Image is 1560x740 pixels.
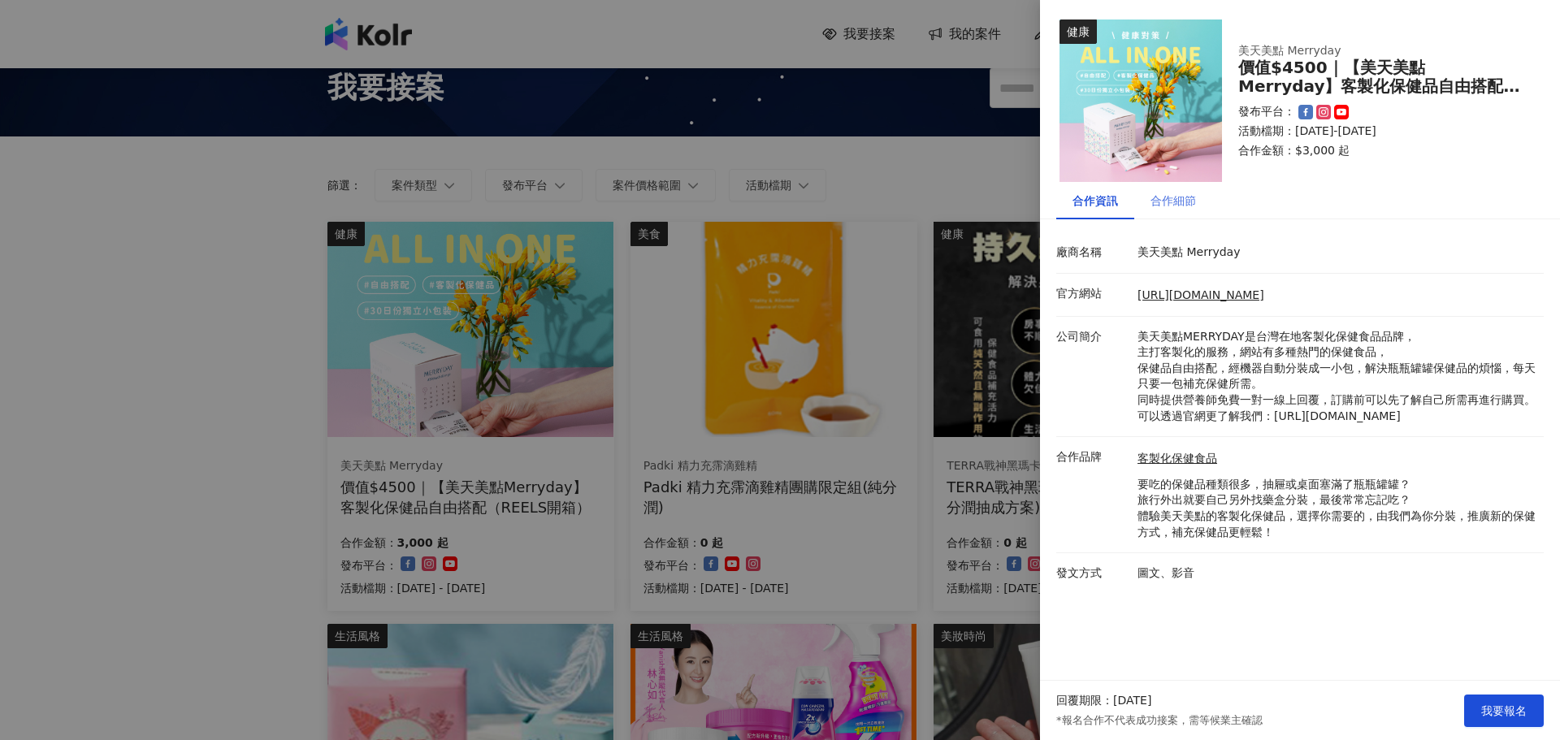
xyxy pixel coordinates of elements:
img: 客製化保健食品 [1059,19,1222,182]
p: 合作品牌 [1056,449,1129,465]
p: 合作金額： $3,000 起 [1238,143,1524,159]
div: 美天美點 Merryday [1238,43,1498,59]
p: 官方網站 [1056,286,1129,302]
div: 價值$4500｜【美天美點Merryday】客製化保健品自由搭配（REELS開箱） [1238,58,1524,96]
div: 合作細節 [1150,192,1196,210]
p: 美天美點 Merryday [1137,245,1536,261]
span: 我要報名 [1481,704,1527,717]
p: 圖文、影音 [1137,565,1536,582]
p: 要吃的保健品種類很多，抽屜或桌面塞滿了瓶瓶罐罐？ 旅行外出就要自己另外找藥盒分裝，最後常常忘記吃？ 體驗美天美點的客製化保健品，選擇你需要的，由我們為你分裝，推廣新的保健方式，補充保健品更輕鬆！ [1137,477,1536,540]
p: 美天美點MERRYDAY是台灣在地客製化保健食品品牌， 主打客製化的服務，網站有多種熱門的保健食品， 保健品自由搭配，經機器自動分裝成一小包，解決瓶瓶罐罐保健品的煩惱，每天只要一包補充保健所需。... [1137,329,1536,425]
p: 公司簡介 [1056,329,1129,345]
p: 活動檔期：[DATE]-[DATE] [1238,123,1524,140]
p: 廠商名稱 [1056,245,1129,261]
p: 發布平台： [1238,104,1295,120]
p: *報名合作不代表成功接案，需等候業主確認 [1056,713,1263,728]
a: 客製化保健食品 [1137,451,1536,467]
p: 發文方式 [1056,565,1129,582]
div: 合作資訊 [1072,192,1118,210]
button: 我要報名 [1464,695,1544,727]
p: 回覆期限：[DATE] [1056,693,1151,709]
a: [URL][DOMAIN_NAME] [1137,288,1264,301]
div: 健康 [1059,19,1097,44]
